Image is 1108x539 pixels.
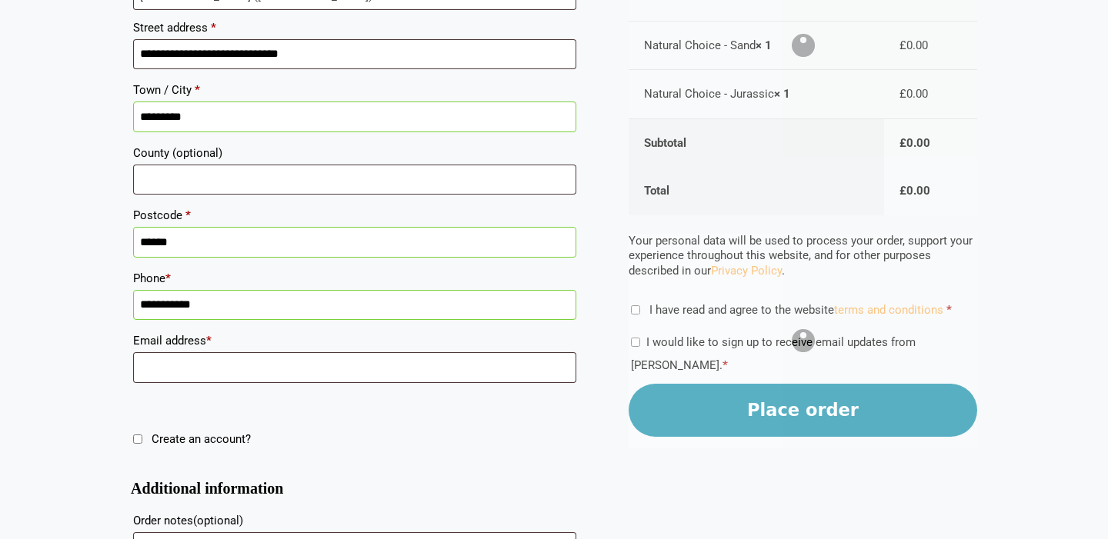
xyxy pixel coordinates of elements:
span: Create an account? [152,432,251,446]
h3: Additional information [131,486,579,492]
label: Street address [133,16,576,39]
label: Email address [133,329,576,352]
label: Phone [133,267,576,290]
label: Town / City [133,78,576,101]
span: (optional) [172,146,222,160]
label: Postcode [133,204,576,227]
label: County [133,141,576,165]
label: Order notes [133,509,576,532]
input: Create an account? [133,434,142,444]
span: (optional) [193,514,243,527]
